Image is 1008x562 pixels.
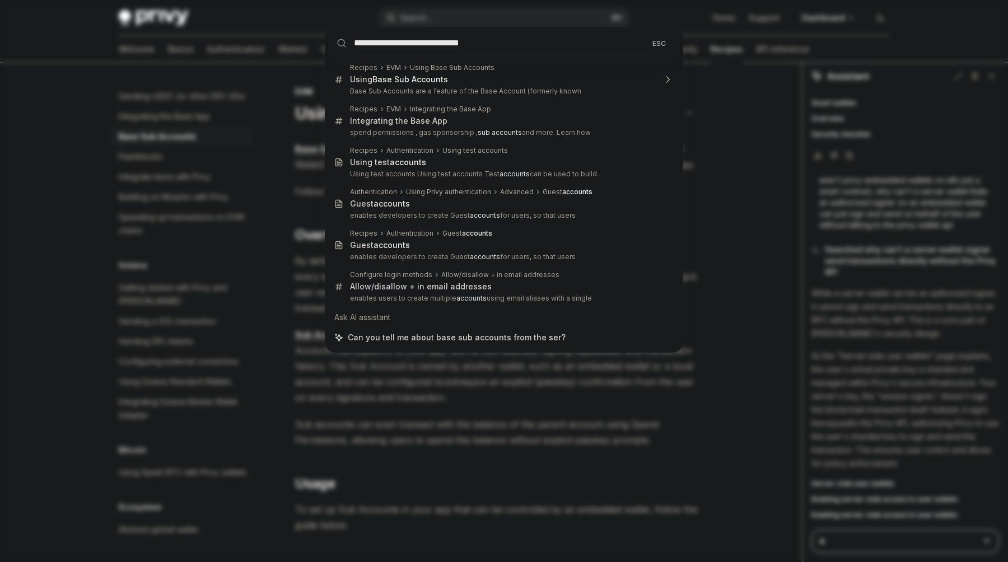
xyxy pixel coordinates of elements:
div: Allow/disallow + in email addresses [350,282,492,292]
div: Authentication [350,188,397,196]
div: Guest [543,188,592,196]
b: accounts [374,199,410,208]
p: spend permissions , gas sponsorship , and more. Learn how [350,128,656,137]
b: accounts [390,157,426,167]
div: EVM [386,63,401,72]
b: sub accounts [478,128,522,137]
div: Using Base Sub Accounts [410,63,494,72]
b: accounts [562,188,592,196]
div: ESC [649,37,669,49]
div: Guest [442,229,492,238]
div: Using [350,74,448,85]
div: Using Privy authentication [406,188,491,196]
div: Recipes [350,229,377,238]
div: Recipes [350,105,377,114]
b: accounts [462,229,492,237]
span: Can you tell me about base sub accounts from the ser? [348,332,566,343]
p: Base Sub Accounts are a feature of the Base Account (formerly known [350,87,656,96]
p: enables developers to create Guest for users, so that users [350,211,656,220]
b: accounts [470,211,500,219]
div: Guest [350,199,410,209]
b: Base Sub Accounts [372,74,448,84]
p: enables developers to create Guest for users, so that users [350,252,656,261]
div: Ask AI assistant [329,307,679,327]
div: Advanced [500,188,534,196]
div: Recipes [350,63,377,72]
div: Integrating the Base App [410,105,491,114]
div: Authentication [386,229,433,238]
div: Configure login methods [350,270,432,279]
b: accounts [500,170,530,178]
p: Using test accounts Using test accounts Test can be used to build [350,170,656,179]
div: Using test accounts [442,146,508,155]
div: Recipes [350,146,377,155]
div: Authentication [386,146,433,155]
b: accounts [374,240,410,250]
b: accounts [456,294,487,302]
div: Guest [350,240,410,250]
div: Using test [350,157,426,167]
div: Integrating the Base App [350,116,447,126]
b: accounts [470,252,500,261]
p: enables users to create multiple using email aliases with a single [350,294,656,303]
div: EVM [386,105,401,114]
div: Allow/disallow + in email addresses [441,270,559,279]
